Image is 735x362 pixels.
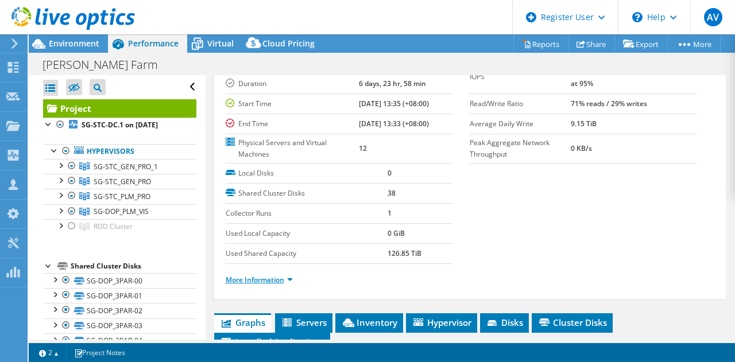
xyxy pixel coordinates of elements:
[388,248,421,258] b: 126.85 TiB
[537,317,607,328] span: Cluster Disks
[226,98,359,110] label: Start Time
[43,159,196,174] a: SG-STC_GEN_PRO_1
[43,219,196,234] a: RDD Cluster
[71,259,196,273] div: Shared Cluster Disks
[128,38,179,49] span: Performance
[94,162,158,172] span: SG-STC_GEN_PRO_1
[513,35,568,53] a: Reports
[43,273,196,288] a: SG-DOP_3PAR-00
[37,59,176,71] h1: [PERSON_NAME] Farm
[43,318,196,333] a: SG-DOP_3PAR-03
[614,35,668,53] a: Export
[226,78,359,89] label: Duration
[94,207,149,216] span: SG-DOP_PLM_VIS
[470,118,571,130] label: Average Daily Write
[571,119,597,129] b: 9.15 TiB
[43,118,196,133] a: SG-STC-DC.1 on [DATE]
[49,38,99,49] span: Environment
[220,336,324,348] span: Installed Applications
[94,177,151,186] span: SG-STC_GEN_PRO
[66,345,133,360] a: Project Notes
[571,99,647,108] b: 71% reads / 29% writes
[341,317,397,328] span: Inventory
[568,35,615,53] a: Share
[43,144,196,159] a: Hypervisors
[226,208,388,219] label: Collector Runs
[486,317,523,328] span: Disks
[226,228,388,239] label: Used Local Capacity
[220,317,265,328] span: Graphs
[359,119,429,129] b: [DATE] 13:33 (+08:00)
[226,275,293,285] a: More Information
[704,8,722,26] span: AV
[388,168,392,178] b: 0
[262,38,315,49] span: Cloud Pricing
[359,99,429,108] b: [DATE] 13:35 (+08:00)
[82,120,158,130] b: SG-STC-DC.1 on [DATE]
[226,137,359,160] label: Physical Servers and Virtual Machines
[470,98,571,110] label: Read/Write Ratio
[470,137,571,160] label: Peak Aggregate Network Throughput
[94,221,133,231] span: RDD Cluster
[43,189,196,204] a: SG-STC_PLM_PRO
[470,71,571,83] label: IOPS
[207,38,234,49] span: Virtual
[359,143,367,153] b: 12
[226,168,388,179] label: Local Disks
[43,204,196,219] a: SG-DOP_PLM_VIS
[43,174,196,189] a: SG-STC_GEN_PRO
[571,65,695,88] b: 36093 at [GEOGRAPHIC_DATA], 10926 at 95%
[31,345,67,360] a: 2
[226,188,388,199] label: Shared Cluster Disks
[571,143,592,153] b: 0 KB/s
[226,248,388,259] label: Used Shared Capacity
[43,303,196,318] a: SG-DOP_3PAR-02
[388,208,392,218] b: 1
[388,188,396,198] b: 38
[43,99,196,118] a: Project
[388,228,405,238] b: 0 GiB
[412,317,471,328] span: Hypervisor
[359,79,426,88] b: 6 days, 23 hr, 58 min
[632,12,643,22] svg: \n
[43,288,196,303] a: SG-DOP_3PAR-01
[281,317,327,328] span: Servers
[43,333,196,348] a: SG-DOP_3PAR-04
[94,192,150,201] span: SG-STC_PLM_PRO
[667,35,721,53] a: More
[226,118,359,130] label: End Time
